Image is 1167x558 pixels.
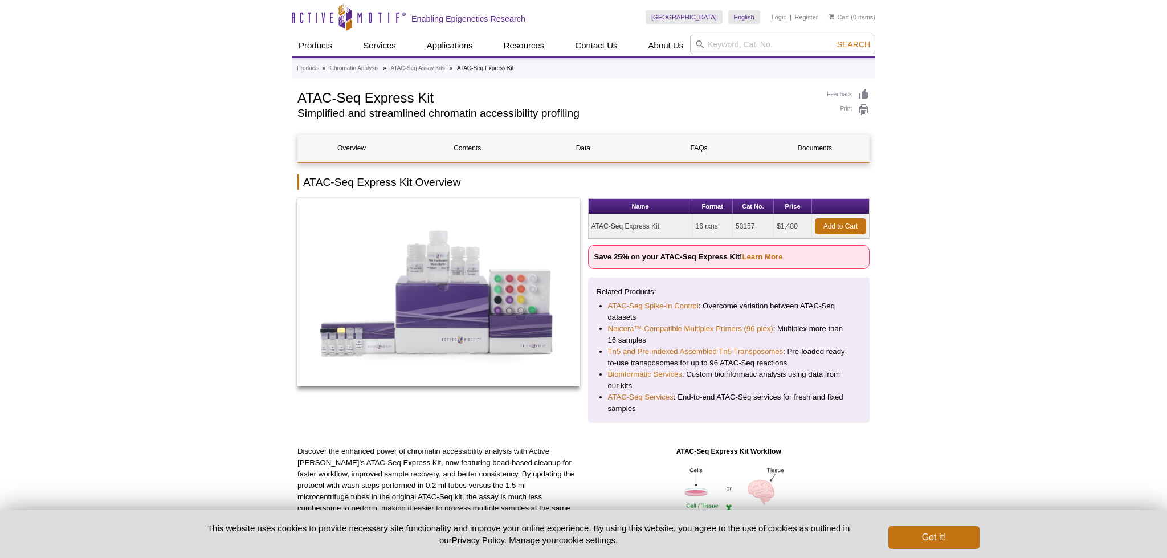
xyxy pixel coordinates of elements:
[692,199,733,214] th: Format
[829,14,834,19] img: Your Cart
[774,199,812,214] th: Price
[733,214,774,239] td: 53157
[646,135,753,162] a: FAQs
[597,286,862,298] p: Related Products:
[298,135,405,162] a: Overview
[733,199,774,214] th: Cat No.
[414,135,521,162] a: Contents
[559,535,615,545] button: cookie settings
[497,35,552,56] a: Resources
[646,10,723,24] a: [GEOGRAPHIC_DATA]
[450,65,453,71] li: »
[529,135,636,162] a: Data
[742,252,782,261] a: Learn More
[815,218,866,234] a: Add to Cart
[589,214,693,239] td: ATAC-Seq Express Kit
[608,323,773,335] a: Nextera™-Compatible Multiplex Primers (96 plex)
[772,13,787,21] a: Login
[728,10,760,24] a: English
[608,300,850,323] li: : Overcome variation between ATAC-Seq datasets
[297,63,319,74] a: Products
[608,392,674,403] a: ATAC-Seq Services
[411,14,525,24] h2: Enabling Epigenetics Research
[834,39,874,50] button: Search
[829,10,875,24] li: (0 items)
[608,346,850,369] li: : Pre-loaded ready-to-use transposomes for up to 96 ATAC-Seq reactions
[391,63,445,74] a: ATAC-Seq Assay Kits
[292,35,339,56] a: Products
[608,300,699,312] a: ATAC-Seq Spike-In Control
[692,214,733,239] td: 16 rxns
[888,526,980,549] button: Got it!
[608,323,850,346] li: : Multiplex more than 16 samples
[297,446,580,548] p: Discover the enhanced power of chromatin accessibility analysis with Active [PERSON_NAME]’s ATAC-...
[608,392,850,414] li: : End-to-end ATAC-Seq services for fresh and fixed samples
[383,65,386,71] li: »
[594,252,783,261] strong: Save 25% on your ATAC-Seq Express Kit!
[827,104,870,116] a: Print
[608,369,850,392] li: : Custom bioinformatic analysis using data from our kits
[568,35,624,56] a: Contact Us
[642,35,691,56] a: About Us
[690,35,875,54] input: Keyword, Cat. No.
[589,199,693,214] th: Name
[608,369,682,380] a: Bioinformatic Services
[322,65,325,71] li: »
[761,135,868,162] a: Documents
[330,63,379,74] a: Chromatin Analysis
[452,535,504,545] a: Privacy Policy
[829,13,849,21] a: Cart
[827,88,870,101] a: Feedback
[774,214,812,239] td: $1,480
[297,108,815,119] h2: Simplified and streamlined chromatin accessibility profiling
[837,40,870,49] span: Search
[608,346,784,357] a: Tn5 and Pre-indexed Assembled Tn5 Transposomes
[420,35,480,56] a: Applications
[187,522,870,546] p: This website uses cookies to provide necessary site functionality and improve your online experie...
[790,10,791,24] li: |
[297,88,815,105] h1: ATAC-Seq Express Kit
[457,65,514,71] li: ATAC-Seq Express Kit
[356,35,403,56] a: Services
[794,13,818,21] a: Register
[297,174,870,190] h2: ATAC-Seq Express Kit Overview
[297,198,580,386] img: ATAC-Seq Express Kit
[676,447,781,455] strong: ATAC-Seq Express Kit Workflow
